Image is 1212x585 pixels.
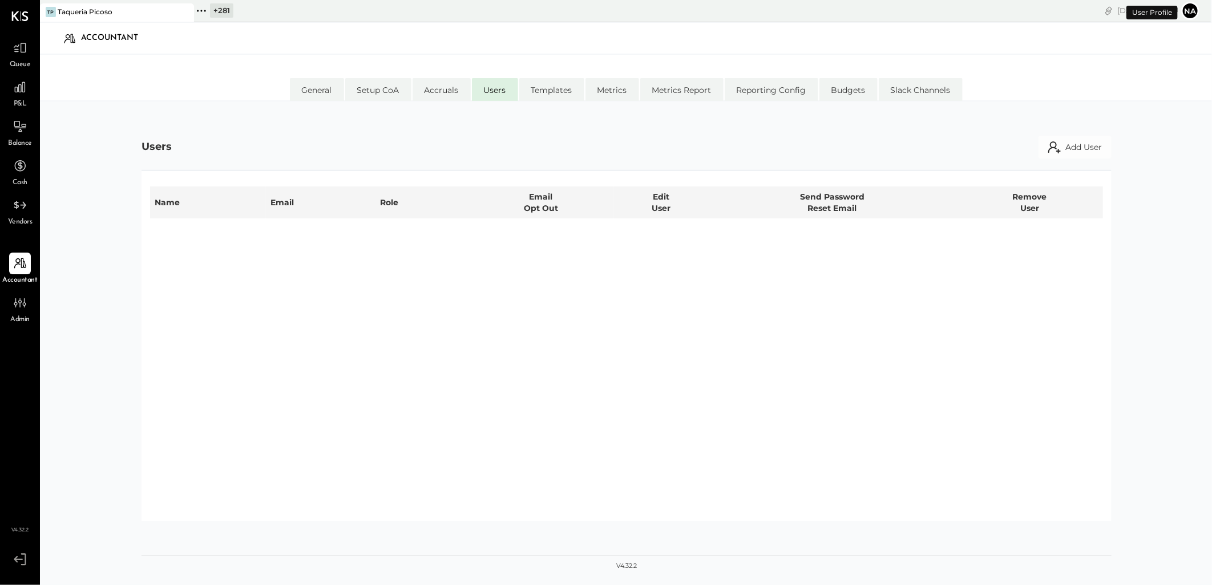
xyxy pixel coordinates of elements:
li: Budgets [819,78,878,101]
li: Slack Channels [879,78,963,101]
li: Users [472,78,518,101]
div: v 4.32.2 [616,562,637,571]
div: [DATE] [1117,5,1178,16]
a: Balance [1,116,39,149]
span: Queue [10,60,31,70]
span: Balance [8,139,32,149]
div: + 281 [210,3,233,18]
span: P&L [14,99,27,109]
div: copy link [1103,5,1114,17]
li: Accruals [413,78,471,101]
span: Vendors [8,217,33,227]
li: Templates [519,78,584,101]
div: Accountant [81,29,150,47]
div: TP [46,7,56,17]
a: P&L [1,76,39,109]
th: Remove User [956,186,1102,218]
li: Metrics [585,78,639,101]
div: Users [142,140,172,155]
li: Metrics Report [640,78,724,101]
button: Na [1181,2,1199,20]
div: Taqueria Picoso [58,7,112,17]
a: Accountant [1,253,39,286]
th: Role [375,186,468,218]
th: Email [266,186,375,218]
span: Cash [13,178,27,188]
li: Reporting Config [725,78,818,101]
span: Accountant [3,275,38,286]
span: Admin [10,315,30,325]
a: Cash [1,155,39,188]
th: Email Opt Out [468,186,614,218]
a: Vendors [1,194,39,227]
li: Setup CoA [345,78,411,101]
th: Name [150,186,265,218]
a: Admin [1,292,39,325]
button: Add User [1039,136,1112,159]
a: Queue [1,37,39,70]
div: User Profile [1126,6,1178,19]
li: General [290,78,344,101]
th: Edit User [614,186,708,218]
th: Send Password Reset Email [708,186,956,218]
